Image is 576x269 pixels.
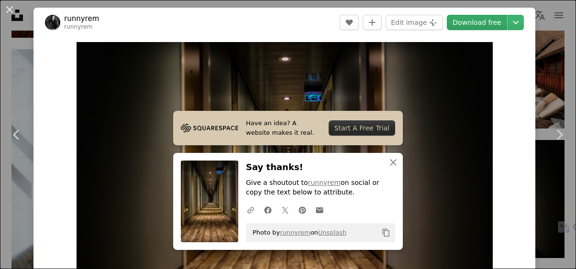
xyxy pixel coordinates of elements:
[447,15,507,30] a: Download free
[386,15,443,30] button: Edit image
[294,200,311,219] a: Share on Pinterest
[45,15,60,30] img: Go to runnyrem's profile
[259,200,277,219] a: Share on Facebook
[246,161,395,174] h3: Say thanks!
[340,15,359,30] button: Like
[308,179,341,186] a: runnyrem
[64,14,99,23] a: runnyrem
[246,118,321,138] span: Have an idea? A website makes it real.
[543,89,576,181] a: Next
[378,225,394,241] button: Copy to clipboard
[246,178,395,197] p: Give a shoutout to on social or copy the text below to attribute.
[363,15,382,30] button: Add to Collection
[64,23,93,30] a: runnyrem
[181,121,238,135] img: file-1705255347840-230a6ab5bca9image
[329,120,395,136] div: Start A Free Trial
[280,229,310,236] a: runnyrem
[277,200,294,219] a: Share on Twitter
[248,225,346,240] span: Photo by on
[508,15,524,30] button: Choose download size
[311,200,328,219] a: Share over email
[173,111,403,145] a: Have an idea? A website makes it real.Start A Free Trial
[318,229,346,236] a: Unsplash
